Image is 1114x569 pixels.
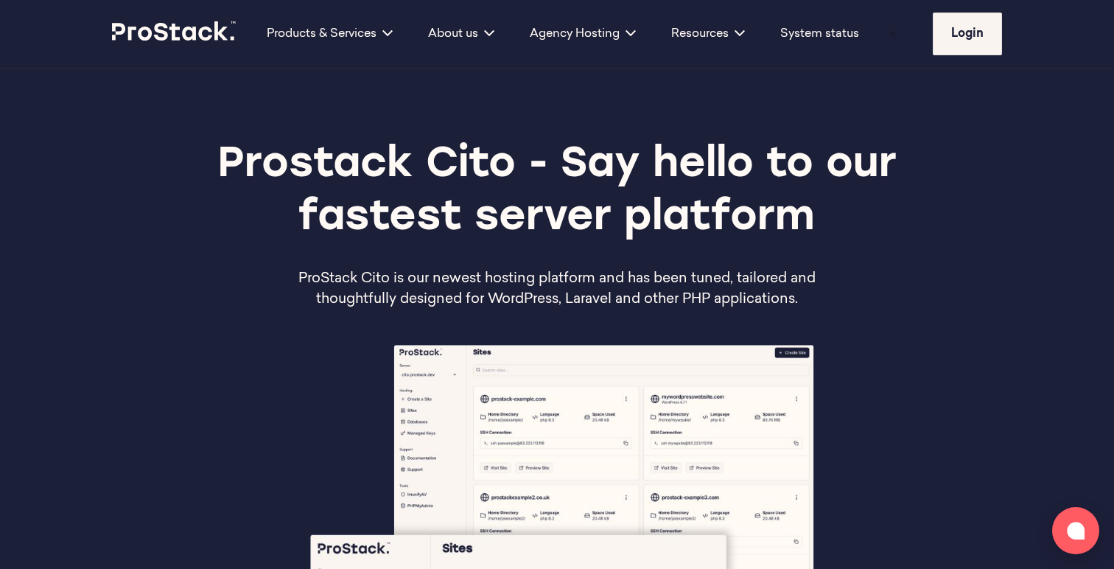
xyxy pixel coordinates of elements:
[780,25,859,43] a: System status
[249,25,410,43] div: Products & Services
[512,25,654,43] div: Agency Hosting
[290,269,824,310] p: ProStack Cito is our newest hosting platform and has been tuned, tailored and thoughtfully design...
[654,25,763,43] div: Resources
[933,13,1002,55] a: Login
[112,21,237,46] a: Prostack logo
[951,28,984,40] span: Login
[1052,507,1099,554] button: Open chat window
[410,25,512,43] div: About us
[201,139,913,245] h1: Prostack Cito - Say hello to our fastest server platform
